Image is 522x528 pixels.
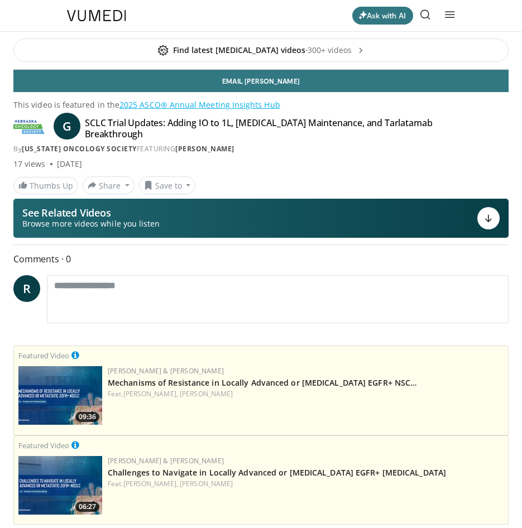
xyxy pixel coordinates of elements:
[75,502,99,512] span: 06:27
[108,366,224,376] a: [PERSON_NAME] & [PERSON_NAME]
[13,144,509,154] div: By FEATURING
[18,456,102,515] img: 7845151f-d172-4318-bbcf-4ab447089643.jpeg.150x105_q85_crop-smart_upscale.jpg
[13,117,45,135] img: Nebraska Oncology Society
[308,45,365,56] span: 300+ videos
[108,479,504,489] div: Feat.
[13,275,40,302] a: R
[13,199,509,238] button: See Related Videos Browse more videos while you listen
[13,177,78,194] a: Thumbs Up
[18,366,102,425] img: 84252362-9178-4a34-866d-0e9c845de9ea.jpeg.150x105_q85_crop-smart_upscale.jpg
[352,7,413,25] button: Ask with AI
[119,99,280,110] a: 2025 ASCO® Annual Meeting Insights Hub
[18,440,69,450] small: Featured Video
[67,10,126,21] img: VuMedi Logo
[180,479,233,488] a: [PERSON_NAME]
[18,366,102,425] a: 09:36
[85,117,437,140] h4: SCLC Trial Updates: Adding IO to 1L, [MEDICAL_DATA] Maintenance, and Tarlatamab Breakthrough
[13,99,509,111] p: This video is featured in the
[108,467,446,478] a: Challenges to Navigate in Locally Advanced or [MEDICAL_DATA] EGFR+ [MEDICAL_DATA]
[13,252,509,266] span: Comments 0
[13,39,509,62] a: Find latest [MEDICAL_DATA] videos·300+ videos
[83,176,135,194] button: Share
[22,218,160,229] span: Browse more videos while you listen
[108,456,224,465] a: [PERSON_NAME] & [PERSON_NAME]
[139,176,196,194] button: Save to
[13,159,46,170] span: 17 views
[108,377,417,388] a: Mechanisms of Resistance in Locally Advanced or [MEDICAL_DATA] EGFR+ NSC…
[123,389,178,399] a: [PERSON_NAME],
[22,144,137,153] a: [US_STATE] Oncology Society
[157,45,305,56] span: Find latest [MEDICAL_DATA] videos
[18,351,69,361] small: Featured Video
[108,389,504,399] div: Feat.
[22,207,160,218] p: See Related Videos
[175,144,234,153] a: [PERSON_NAME]
[57,159,82,170] div: [DATE]
[180,389,233,399] a: [PERSON_NAME]
[54,113,80,140] a: G
[13,70,509,92] a: Email [PERSON_NAME]
[18,456,102,515] a: 06:27
[123,479,178,488] a: [PERSON_NAME],
[75,412,99,422] span: 09:36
